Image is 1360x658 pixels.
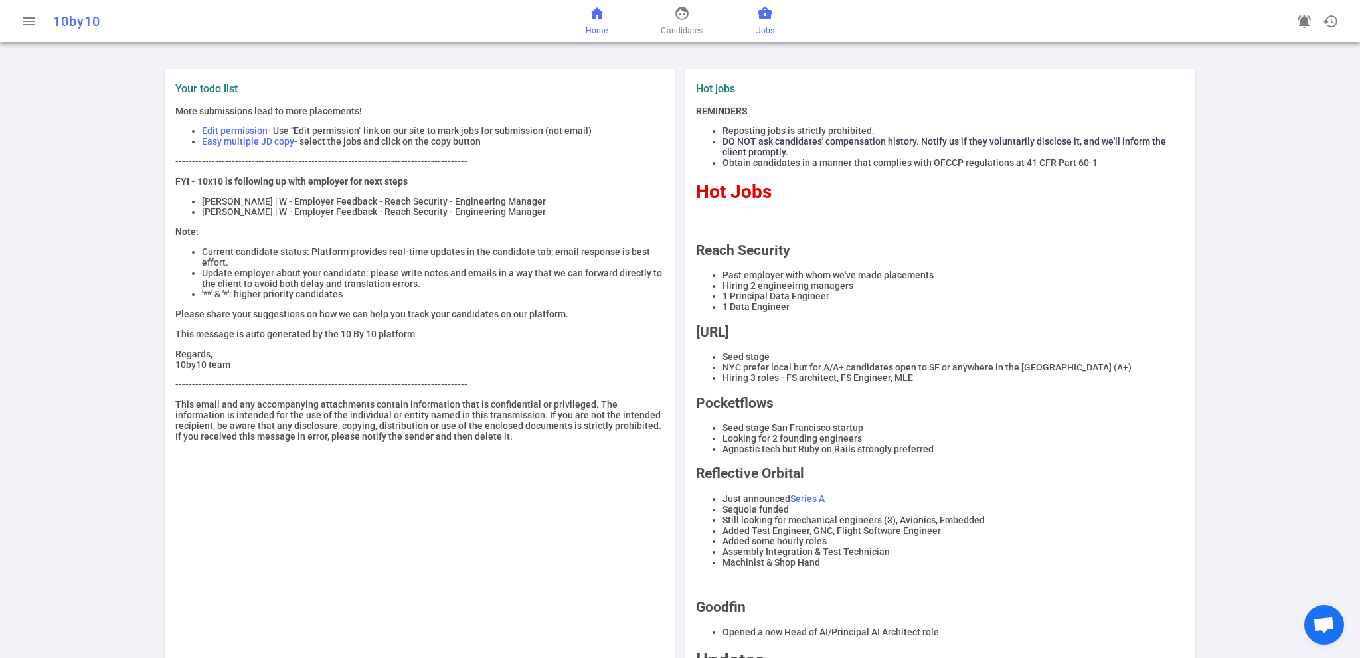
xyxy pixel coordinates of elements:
[722,546,1185,557] li: Assembly Integration & Test Technician
[1317,8,1344,35] button: Open history
[722,291,1185,301] li: 1 Principal Data Engineer
[722,504,1185,515] li: Sequoia funded
[175,106,362,116] span: More submissions lead to more placements!
[1304,605,1344,645] a: Open chat
[722,557,1185,568] li: Machinist & Shop Hand
[175,379,664,390] p: ----------------------------------------------------------------------------------------
[202,125,268,136] span: Edit permission
[722,372,1185,383] li: Hiring 3 roles - FS architect, FS Engineer, MLE
[268,125,592,136] span: - Use "Edit permission" link on our site to mark jobs for submission (not email)
[722,157,1185,168] li: Obtain candidates in a manner that complies with OFCCP regulations at 41 CFR Part 60-1
[757,5,773,21] span: business_center
[722,136,1166,157] span: DO NOT ask candidates' compensation history. Notify us if they voluntarily disclose it, and we'll...
[722,536,1185,546] li: Added some hourly roles
[696,181,772,203] span: Hot Jobs
[16,8,42,35] button: Open menu
[674,5,690,21] span: face
[661,5,703,37] a: Candidates
[722,362,1185,372] li: NYC prefer local but for A/A+ candidates open to SF or anywhere in the [GEOGRAPHIC_DATA] (A+)
[175,226,199,237] strong: Note:
[790,493,825,504] a: Series A
[696,242,1185,258] h2: Reach Security
[696,106,748,116] strong: REMINDERS
[586,24,608,37] span: Home
[1291,8,1317,35] a: Go to see announcements
[696,599,1185,615] h2: Goodfin
[722,444,1185,454] li: Agnostic tech but Ruby on Rails strongly preferred
[202,289,664,299] li: '**' & '*': higher priority candidates
[722,270,1185,280] li: Past employer with whom we've made placements
[175,399,664,442] p: This email and any accompanying attachments contain information that is confidential or privilege...
[202,196,664,206] li: [PERSON_NAME] | W - Employer Feedback - Reach Security - Engineering Manager
[202,268,664,289] li: Update employer about your candidate: please write notes and emails in a way that we can forward ...
[202,136,294,147] span: Easy multiple JD copy
[696,324,1185,340] h2: [URL]
[586,5,608,37] a: Home
[175,329,664,339] p: This message is auto generated by the 10 By 10 platform
[1323,13,1339,29] span: history
[53,13,448,29] div: 10by10
[756,5,774,37] a: Jobs
[175,349,664,370] p: Regards, 10by10 team
[722,515,1185,525] li: Still looking for mechanical engineers (3), Avionics, Embedded
[722,351,1185,362] li: Seed stage
[696,82,935,95] label: Hot jobs
[1296,13,1312,29] span: notifications_active
[294,136,481,147] span: - select the jobs and click on the copy button
[202,246,664,268] li: Current candidate status: Platform provides real-time updates in the candidate tab; email respons...
[756,24,774,37] span: Jobs
[696,465,1185,481] h2: Reflective Orbital
[202,206,664,217] li: [PERSON_NAME] | W - Employer Feedback - Reach Security - Engineering Manager
[722,627,1185,637] li: Opened a new Head of AI/Principal AI Architect role
[175,156,664,167] p: ----------------------------------------------------------------------------------------
[175,82,664,95] label: Your todo list
[722,280,1185,291] li: Hiring 2 engineeirng managers
[722,301,1185,312] li: 1 Data Engineer
[175,309,664,319] p: Please share your suggestions on how we can help you track your candidates on our platform.
[696,395,1185,411] h2: Pocketflows
[722,525,1185,536] li: Added Test Engineer, GNC, Flight Software Engineer
[722,433,1185,444] li: Looking for 2 founding engineers
[722,125,1185,136] li: Reposting jobs is strictly prohibited.
[21,13,37,29] span: menu
[722,493,1185,504] li: Just announced
[589,5,605,21] span: home
[175,176,408,187] strong: FYI - 10x10 is following up with employer for next steps
[722,422,1185,433] li: Seed stage San Francisco startup
[661,24,703,37] span: Candidates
